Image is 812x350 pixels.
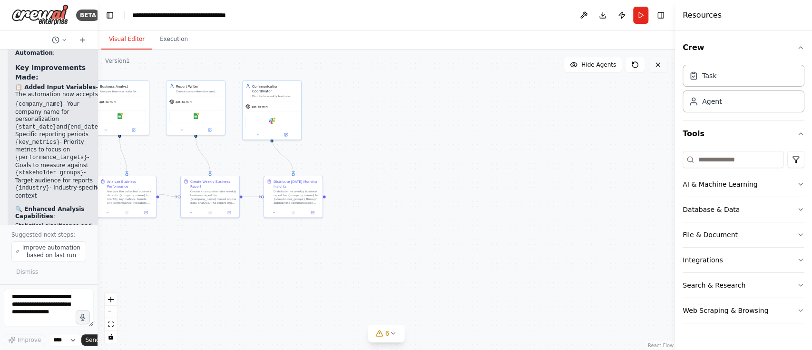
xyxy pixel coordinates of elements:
[15,84,103,99] p: - The automation now accepts:
[15,206,84,220] strong: 🔍 Enhanced Analysis Capabilities
[76,10,100,21] div: BETA
[264,176,323,218] div: Distribute [DATE] Morning InsightsDistribute the weekly business report for {company_name} to {st...
[702,71,716,80] div: Task
[100,84,146,89] div: Business Analyst
[107,179,153,189] div: Analyze Business Performance
[100,90,146,93] div: Analyze business data for {company_name} to identify key metrics, trends, performance indicators,...
[166,80,225,135] div: Report WriterCreate comprehensive and professional weekly business reports for {company_name} tha...
[683,61,804,120] div: Crew
[15,222,103,237] li: Statistical significance and confidence levels
[252,105,268,109] span: gpt-4o-mini
[15,139,60,146] code: {key_metrics}
[97,176,157,218] div: Analyze Business PerformanceAnalyze the collected business data for {company_name} to identify ke...
[120,127,147,133] button: Open in side panel
[654,9,667,22] button: Hide right sidebar
[274,179,320,189] div: Distribute [DATE] Morning Insights
[90,80,149,135] div: Business AnalystAnalyze business data for {company_name} to identify key metrics, trends, perform...
[85,336,99,344] span: Send
[683,273,804,298] button: Search & Research
[176,100,192,104] span: gpt-4o-mini
[101,30,152,50] button: Visual Editor
[581,61,616,69] span: Hide Agents
[15,184,103,200] li: - Industry-specific context
[103,9,117,22] button: Hide left sidebar
[274,190,320,205] div: Distribute the weekly business report for {company_name} to {stakeholder_groups} through appropri...
[193,113,199,119] img: Google Sheets
[105,318,117,330] button: fit view
[117,210,137,216] button: No output available
[176,84,222,89] div: Report Writer
[107,190,153,205] div: Analyze the collected business data for {company_name} to identify key metrics, trends, and perfo...
[15,84,96,90] strong: 📋 Added Input Variables
[15,154,103,169] li: - Goals to measure against
[200,210,220,216] button: No output available
[15,139,103,154] li: - Priority metrics to focus on
[15,64,86,81] strong: Key Improvements Made:
[117,138,129,173] g: Edge from 07b16c49-c86c-4609-bbf9-4e411ceb16c0 to 46a2d968-3fa4-4762-93a0-a1d24b1c959a
[15,123,103,139] li: and - Specific reporting periods
[105,330,117,343] button: toggle interactivity
[683,298,804,323] button: Web Scraping & Browsing
[4,334,45,346] button: Improve
[11,4,68,26] img: Logo
[683,147,804,331] div: Tools
[76,310,90,324] button: Click to speak your automation idea
[16,268,38,276] span: Dismiss
[273,132,300,138] button: Open in side panel
[190,179,236,189] div: Create Weekly Business Report
[21,244,82,259] span: Improve automation based on last run
[11,241,86,261] button: Improve automation based on last run
[242,80,302,140] div: Communication CoordinatorDistribute weekly business reports for {company_name} to {stakeholder_gr...
[196,127,224,133] button: Open in side panel
[15,170,84,176] code: {stakeholder_groups}
[15,100,103,123] li: - Your company name for personalization
[683,248,804,272] button: Integrations
[15,169,103,184] li: - Target audience for reports
[683,222,804,247] button: File & Document
[105,293,117,306] button: zoom in
[683,10,722,21] h4: Resources
[180,176,240,218] div: Create Weekly Business ReportCreate a comprehensive weekly business report for {company_name} bas...
[385,329,390,338] span: 6
[105,293,117,343] div: React Flow controls
[269,118,275,124] img: Slack
[11,231,86,239] p: Suggested next steps:
[152,30,196,50] button: Execution
[15,185,49,191] code: {industry}
[15,124,56,130] code: {start_date}
[48,34,71,46] button: Switch to previous chat
[683,172,804,197] button: AI & Machine Learning
[252,84,298,93] div: Communication Coordinator
[564,57,622,72] button: Hide Agents
[683,120,804,147] button: Tools
[194,138,213,173] g: Edge from d2908c93-cbb0-45cd-85d3-0b8f6940d228 to 5f426767-49ca-41e1-a80a-d14d33b4eae0
[176,90,222,93] div: Create comprehensive and professional weekly business reports for {company_name} that clearly com...
[252,94,298,98] div: Distribute weekly business reports for {company_name} to {stakeholder_groups} through appropriate...
[15,101,63,108] code: {company_name}
[283,210,303,216] button: No output available
[15,206,103,220] p: :
[221,210,237,216] button: Open in side panel
[67,124,101,130] code: {end_date}
[648,343,674,348] a: React Flow attribution
[99,100,116,104] span: gpt-4o-mini
[117,113,123,119] img: Google Sheets
[18,336,41,344] span: Improve
[105,57,130,65] div: Version 1
[15,154,87,161] code: {performance_targets}
[81,334,111,346] button: Send
[683,197,804,222] button: Database & Data
[11,265,43,279] button: Dismiss
[702,97,722,106] div: Agent
[243,194,261,199] g: Edge from 5f426767-49ca-41e1-a80a-d14d33b4eae0 to be4b5764-7b71-40b4-88f6-a3c561a93bdf
[159,192,178,199] g: Edge from 46a2d968-3fa4-4762-93a0-a1d24b1c959a to 5f426767-49ca-41e1-a80a-d14d33b4eae0
[132,10,239,20] nav: breadcrumb
[304,210,321,216] button: Open in side panel
[368,325,405,342] button: 6
[683,34,804,61] button: Crew
[75,34,90,46] button: Start a new chat
[270,138,296,173] g: Edge from d8448a7d-7fb6-405f-b637-71a3b4e35298 to be4b5764-7b71-40b4-88f6-a3c561a93bdf
[138,210,154,216] button: Open in side panel
[190,190,236,205] div: Create a comprehensive weekly business report for {company_name} based on the data analysis. The ...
